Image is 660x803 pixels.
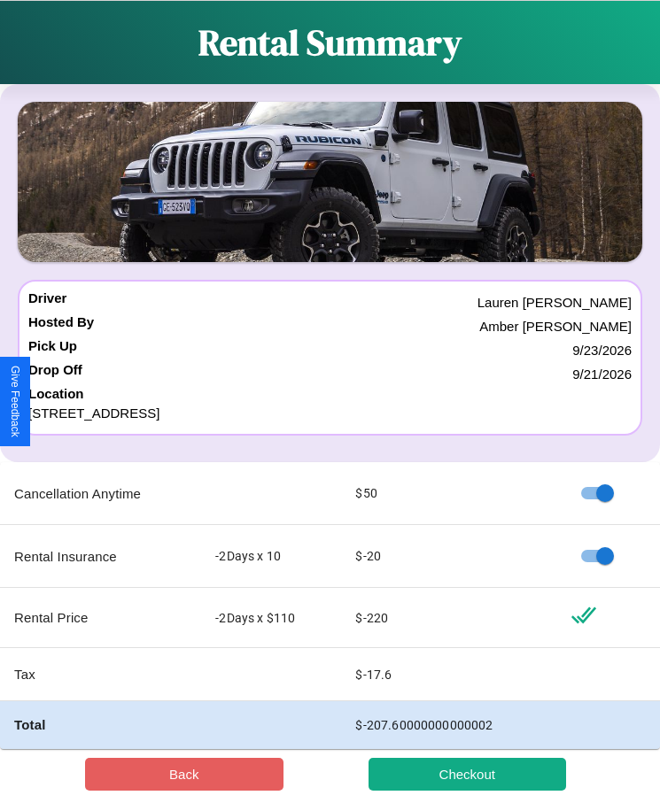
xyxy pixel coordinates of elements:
[9,366,21,437] div: Give Feedback
[341,648,556,701] td: $ -17.6
[198,19,462,66] h1: Rental Summary
[201,588,341,648] td: -2 Days x $ 110
[369,758,567,791] button: Checkout
[14,662,187,686] p: Tax
[341,525,556,588] td: $ -20
[572,338,632,362] p: 9 / 23 / 2026
[341,462,556,525] td: $ 50
[85,758,283,791] button: Back
[14,715,187,734] h4: Total
[14,606,187,629] p: Rental Price
[28,338,77,362] h4: Pick Up
[28,386,632,401] h4: Location
[479,314,632,338] p: Amber [PERSON_NAME]
[28,314,94,338] h4: Hosted By
[14,482,187,506] p: Cancellation Anytime
[572,362,632,386] p: 9 / 21 / 2026
[28,362,82,386] h4: Drop Off
[14,544,187,568] p: Rental Insurance
[341,701,556,749] td: $ -207.60000000000002
[201,525,341,588] td: -2 Days x 10
[28,401,632,425] p: [STREET_ADDRESS]
[341,588,556,648] td: $ -220
[478,290,632,314] p: Lauren [PERSON_NAME]
[28,290,66,314] h4: Driver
